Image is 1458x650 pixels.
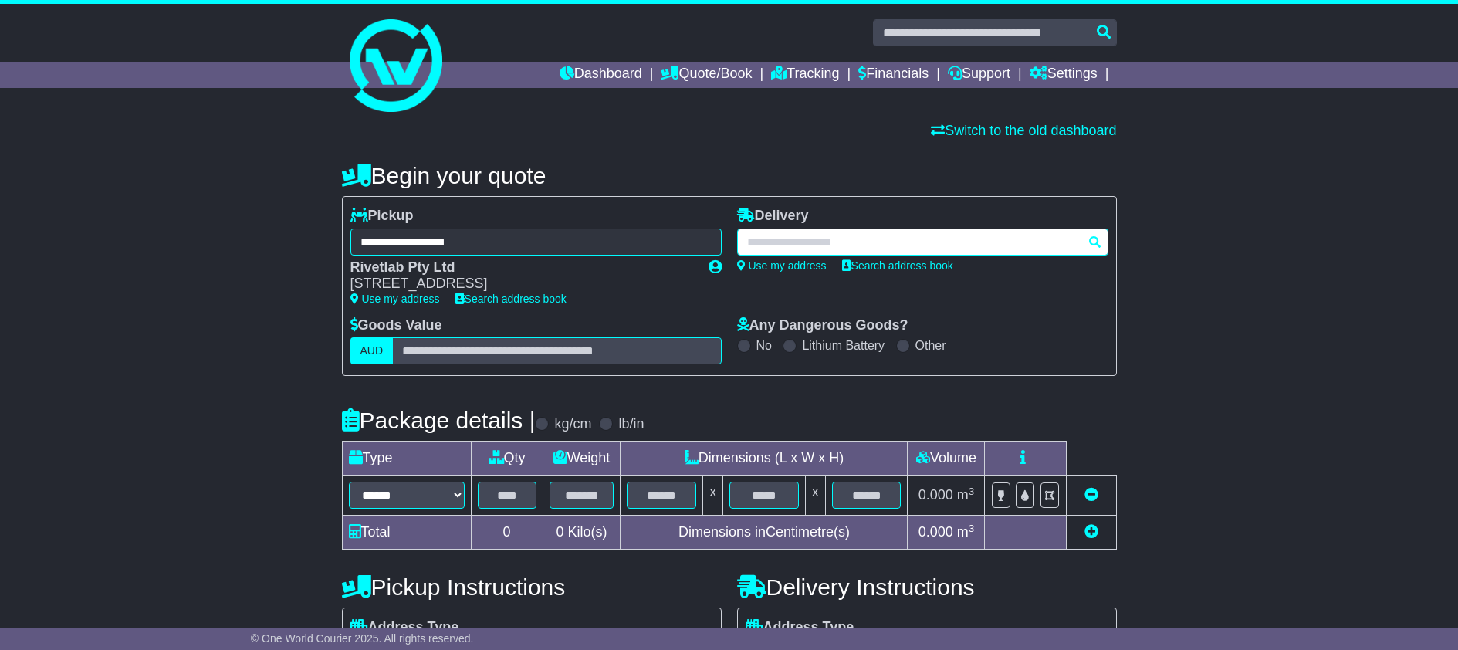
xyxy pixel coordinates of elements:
label: Any Dangerous Goods? [737,317,908,334]
label: Lithium Battery [802,338,885,353]
h4: Begin your quote [342,163,1117,188]
div: Rivetlab Pty Ltd [350,259,693,276]
a: Dashboard [560,62,642,88]
td: x [805,476,825,516]
a: Search address book [455,293,567,305]
td: 0 [471,516,543,550]
td: Type [342,442,471,476]
sup: 3 [969,486,975,497]
a: Quote/Book [661,62,752,88]
h4: Delivery Instructions [737,574,1117,600]
a: Tracking [771,62,839,88]
a: Search address book [842,259,953,272]
span: 0 [556,524,563,540]
a: Settings [1030,62,1098,88]
typeahead: Please provide city [737,229,1108,256]
td: Volume [908,442,985,476]
h4: Package details | [342,408,536,433]
div: [STREET_ADDRESS] [350,276,693,293]
span: m [957,487,975,503]
a: Use my address [737,259,827,272]
td: Dimensions in Centimetre(s) [621,516,908,550]
label: kg/cm [554,416,591,433]
td: Weight [543,442,621,476]
sup: 3 [969,523,975,534]
label: Address Type [350,619,459,636]
td: Dimensions (L x W x H) [621,442,908,476]
a: Add new item [1084,524,1098,540]
span: m [957,524,975,540]
label: Goods Value [350,317,442,334]
td: x [703,476,723,516]
h4: Pickup Instructions [342,574,722,600]
a: Support [948,62,1010,88]
a: Use my address [350,293,440,305]
label: lb/in [618,416,644,433]
a: Financials [858,62,929,88]
label: Address Type [746,619,854,636]
span: 0.000 [918,487,953,503]
label: No [756,338,772,353]
td: Kilo(s) [543,516,621,550]
label: AUD [350,337,394,364]
label: Delivery [737,208,809,225]
a: Switch to the old dashboard [931,123,1116,138]
label: Other [915,338,946,353]
label: Pickup [350,208,414,225]
td: Total [342,516,471,550]
span: 0.000 [918,524,953,540]
a: Remove this item [1084,487,1098,503]
span: © One World Courier 2025. All rights reserved. [251,632,474,645]
td: Qty [471,442,543,476]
